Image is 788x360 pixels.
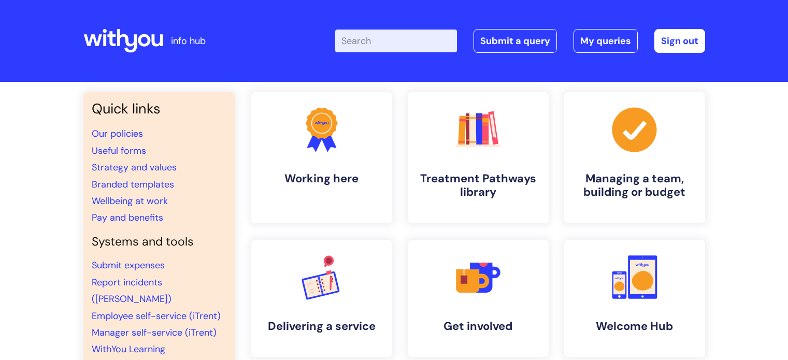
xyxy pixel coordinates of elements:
h4: Managing a team, building or budget [572,172,697,199]
a: Employee self-service (iTrent) [92,310,221,322]
h4: Systems and tools [92,235,226,249]
a: Pay and benefits [92,211,163,224]
a: WithYou Learning [92,343,165,355]
h4: Working here [260,172,384,185]
a: Sign out [654,29,705,53]
a: Manager self-service (iTrent) [92,326,217,339]
input: Search [335,30,457,52]
h4: Treatment Pathways library [416,172,540,199]
h3: Quick links [92,100,226,117]
a: Useful forms [92,145,146,157]
a: Wellbeing at work [92,195,168,207]
a: Report incidents ([PERSON_NAME]) [92,276,171,305]
a: My queries [574,29,638,53]
a: Strategy and values [92,161,177,174]
a: Working here [251,92,392,223]
a: Managing a team, building or budget [564,92,705,223]
h4: Welcome Hub [572,320,697,333]
a: Our policies [92,127,143,140]
a: Submit a query [474,29,557,53]
a: Treatment Pathways library [408,92,549,223]
div: | - [335,29,705,53]
a: Welcome Hub [564,240,705,357]
p: info hub [171,33,206,49]
h4: Get involved [416,320,540,333]
a: Submit expenses [92,259,165,271]
a: Get involved [408,240,549,357]
h4: Delivering a service [260,320,384,333]
a: Delivering a service [251,240,392,357]
a: Branded templates [92,178,174,191]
